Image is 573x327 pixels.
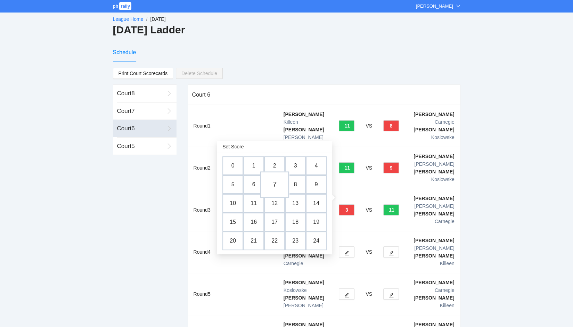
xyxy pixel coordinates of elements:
b: [PERSON_NAME] [414,112,454,117]
td: 17 [264,213,285,231]
span: rally [119,2,131,10]
td: 24 [306,231,327,250]
span: [PERSON_NAME] [284,134,324,140]
span: down [456,4,460,8]
td: VS [360,189,378,231]
a: League Home [113,16,144,22]
a: Print Court Scorecards [113,68,173,79]
td: 0 [222,156,243,175]
div: Court 6 [117,124,164,133]
span: edit [344,292,349,297]
b: [PERSON_NAME] [414,196,454,201]
span: [PERSON_NAME] [414,203,454,209]
td: 22 [264,231,285,250]
span: Killeen [440,261,454,266]
a: pbrally [113,3,133,9]
td: Round 3 [188,189,278,231]
b: [PERSON_NAME] [414,295,454,301]
td: 12 [264,194,285,213]
td: 16 [243,213,264,231]
span: edit [344,250,349,255]
span: Print Court Scorecards [118,68,168,79]
td: 18 [285,213,306,231]
b: [PERSON_NAME] [414,211,454,216]
td: 14 [306,194,327,213]
button: 3 [339,204,354,215]
button: 9 [383,162,399,173]
td: Round 1 [188,105,278,147]
b: [PERSON_NAME] [284,112,324,117]
b: [PERSON_NAME] [284,280,324,285]
td: 21 [243,231,264,250]
td: 9 [306,175,327,194]
td: 8 [285,175,306,194]
b: [PERSON_NAME] [414,127,454,132]
span: Killeen [284,119,298,125]
td: 23 [285,231,306,250]
b: [PERSON_NAME] [414,253,454,259]
div: Court 6 [192,85,456,105]
button: 11 [383,204,399,215]
span: [PERSON_NAME] [284,303,324,308]
span: pb [113,3,118,9]
div: [PERSON_NAME] [416,3,453,10]
td: 7 [260,171,289,198]
button: edit [383,246,399,257]
span: edit [389,292,394,297]
b: [PERSON_NAME] [284,253,324,259]
span: [DATE] [150,16,165,22]
h2: [DATE] Ladder [113,23,460,37]
button: edit [383,288,399,300]
td: 6 [243,175,264,194]
td: 19 [306,213,327,231]
td: 11 [243,194,264,213]
td: Round 4 [188,231,278,273]
td: 5 [222,175,243,194]
button: edit [339,288,354,300]
span: Koslowske [431,134,455,140]
div: Schedule [113,48,136,57]
span: Killeen [440,303,454,308]
td: VS [360,105,378,147]
td: Round 2 [188,147,278,189]
b: [PERSON_NAME] [414,154,454,159]
td: 15 [222,213,243,231]
span: Carnegie [284,261,303,266]
span: Koslowske [431,177,455,182]
div: Court 5 [117,142,164,151]
td: VS [360,147,378,189]
button: 11 [339,162,354,173]
b: [PERSON_NAME] [414,169,454,174]
td: VS [360,273,378,315]
td: 1 [243,156,264,175]
td: 2 [264,156,285,175]
button: 11 [339,120,354,131]
span: [PERSON_NAME] [414,245,454,251]
span: edit [389,250,394,255]
span: Carnegie [435,219,455,224]
td: 10 [222,194,243,213]
div: Court 8 [117,89,164,98]
td: 20 [222,231,243,250]
span: / [146,16,147,22]
span: Koslowske [284,287,307,293]
div: Court 7 [117,107,164,116]
span: Carnegie [435,119,455,125]
span: [PERSON_NAME] [414,161,454,167]
span: Carnegie [435,287,455,293]
button: edit [339,246,354,257]
b: [PERSON_NAME] [284,127,324,132]
b: [PERSON_NAME] [414,238,454,243]
td: 3 [285,156,306,175]
div: Set Score [222,143,244,150]
b: [PERSON_NAME] [284,295,324,301]
td: Round 5 [188,273,278,315]
td: VS [360,231,378,273]
b: [PERSON_NAME] [414,280,454,285]
button: 8 [383,120,399,131]
td: 4 [306,156,327,175]
td: 13 [285,194,306,213]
